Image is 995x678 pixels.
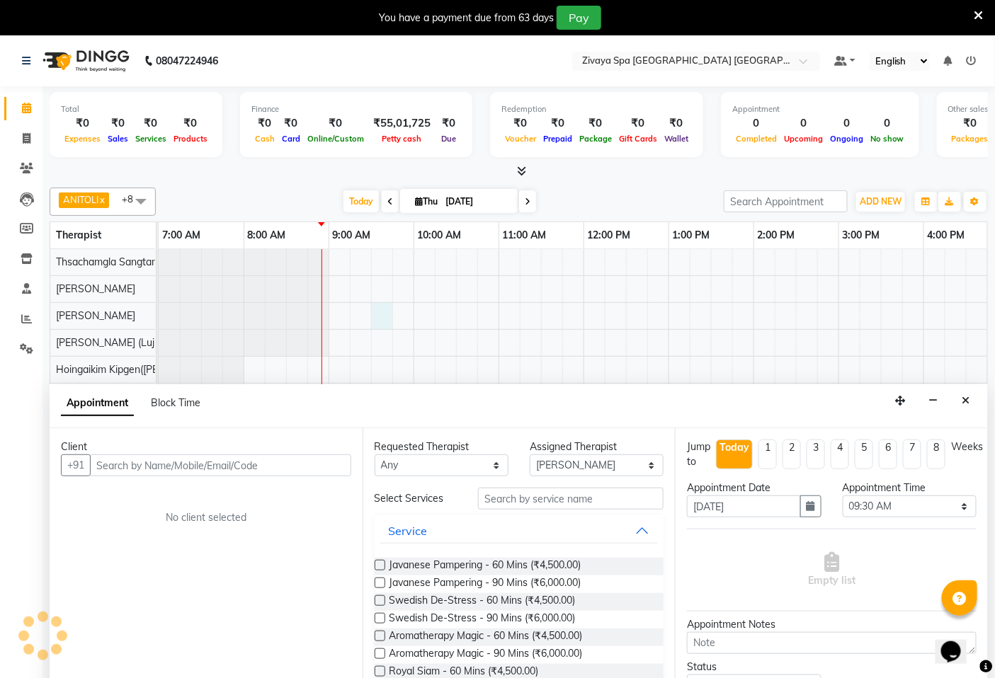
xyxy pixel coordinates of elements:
[856,192,905,212] button: ADD NEW
[687,481,821,495] div: Appointment Date
[732,115,780,132] div: 0
[390,611,576,628] span: Swedish De-Stress - 90 Mins (₹6,000.00)
[56,336,164,349] span: [PERSON_NAME] (Lujik)
[380,518,659,544] button: Service
[758,439,777,469] li: 1
[687,495,800,517] input: yyyy-mm-dd
[56,282,135,295] span: [PERSON_NAME]
[557,6,601,30] button: Pay
[807,439,825,469] li: 3
[826,115,867,132] div: 0
[783,439,801,469] li: 2
[56,255,200,268] span: Thsachamgla Sangtam (Achum)
[839,225,884,246] a: 3:00 PM
[754,225,799,246] a: 2:00 PM
[156,41,218,81] b: 08047224946
[95,510,317,525] div: No client selected
[826,134,867,144] span: Ongoing
[831,439,849,469] li: 4
[343,190,379,212] span: Today
[478,488,664,510] input: Search by service name
[251,115,278,132] div: ₹0
[576,115,615,132] div: ₹0
[278,115,304,132] div: ₹0
[501,115,540,132] div: ₹0
[661,134,692,144] span: Wallet
[63,194,98,205] span: ANITOLI
[948,115,992,132] div: ₹0
[36,41,133,81] img: logo
[390,628,583,646] span: Aromatherapy Magic - 60 Mins (₹4,500.00)
[732,103,908,115] div: Appointment
[379,11,554,25] div: You have a payment due from 63 days
[170,115,211,132] div: ₹0
[724,190,848,212] input: Search Appointment
[251,103,461,115] div: Finance
[375,439,508,454] div: Requested Therapist
[251,134,278,144] span: Cash
[720,440,749,455] div: Today
[390,646,583,664] span: Aromatherapy Magic - 90 Mins (₹6,000.00)
[927,439,945,469] li: 8
[304,134,368,144] span: Online/Custom
[122,193,144,205] span: +8
[540,134,576,144] span: Prepaid
[61,391,134,416] span: Appointment
[389,522,428,539] div: Service
[501,103,692,115] div: Redemption
[687,660,821,674] div: Status
[501,134,540,144] span: Voucher
[530,439,664,454] div: Assigned Therapist
[780,115,826,132] div: 0
[661,115,692,132] div: ₹0
[867,134,908,144] span: No show
[867,115,908,132] div: 0
[390,593,576,611] span: Swedish De-Stress - 60 Mins (₹4,500.00)
[61,439,351,454] div: Client
[61,454,91,476] button: +91
[687,439,710,469] div: Jump to
[436,115,461,132] div: ₹0
[132,115,170,132] div: ₹0
[98,194,105,205] a: x
[438,134,460,144] span: Due
[951,439,983,454] div: Weeks
[855,439,873,469] li: 5
[329,225,375,246] a: 9:00 AM
[244,225,290,246] a: 8:00 AM
[540,115,576,132] div: ₹0
[411,196,441,207] span: Thu
[687,617,977,632] div: Appointment Notes
[669,225,714,246] a: 1:00 PM
[132,134,170,144] span: Services
[924,225,969,246] a: 4:00 PM
[860,196,902,207] span: ADD NEW
[368,115,436,132] div: ₹55,01,725
[390,575,581,593] span: Javanese Pampering - 90 Mins (₹6,000.00)
[780,134,826,144] span: Upcoming
[732,134,780,144] span: Completed
[576,134,615,144] span: Package
[808,552,855,588] span: Empty list
[61,134,104,144] span: Expenses
[379,134,426,144] span: Petty cash
[441,191,512,212] input: 2025-09-04
[278,134,304,144] span: Card
[104,115,132,132] div: ₹0
[90,454,351,476] input: Search by Name/Mobile/Email/Code
[61,103,211,115] div: Total
[615,134,661,144] span: Gift Cards
[304,115,368,132] div: ₹0
[56,309,135,322] span: [PERSON_NAME]
[159,225,204,246] a: 7:00 AM
[414,225,465,246] a: 10:00 AM
[843,481,977,495] div: Appointment Time
[170,134,211,144] span: Products
[615,115,661,132] div: ₹0
[390,558,581,575] span: Javanese Pampering - 60 Mins (₹4,500.00)
[879,439,897,469] li: 6
[56,363,225,376] span: Hoingaikim Kipgen([PERSON_NAME])
[956,390,977,412] button: Close
[56,229,101,241] span: Therapist
[364,491,467,506] div: Select Services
